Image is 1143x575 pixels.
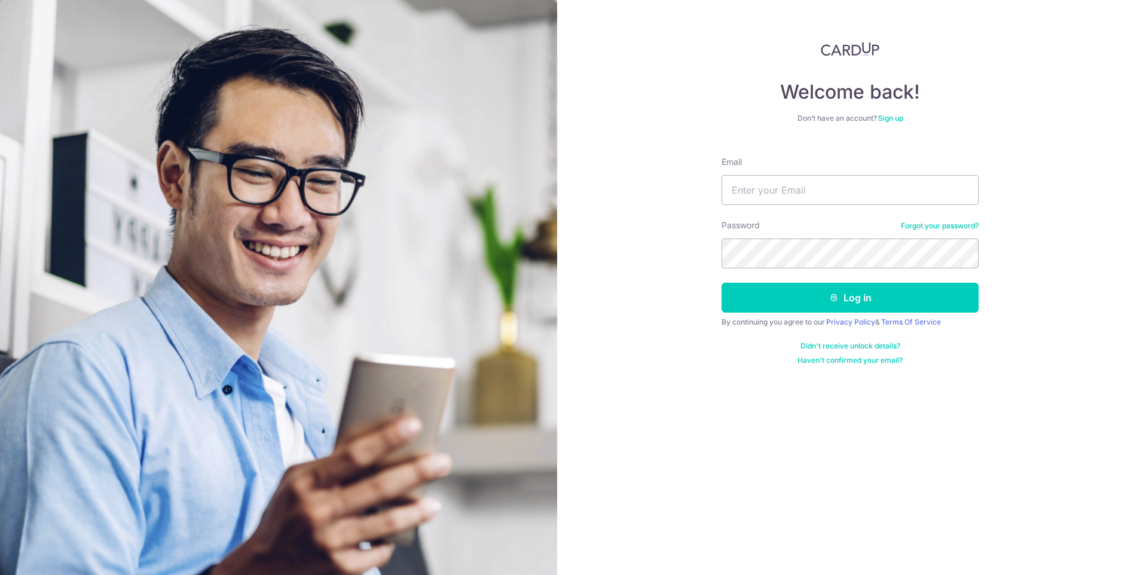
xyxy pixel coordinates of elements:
[722,219,760,231] label: Password
[901,221,979,231] a: Forgot your password?
[722,156,742,168] label: Email
[881,317,941,326] a: Terms Of Service
[722,175,979,205] input: Enter your Email
[878,114,903,123] a: Sign up
[722,317,979,327] div: By continuing you agree to our &
[722,80,979,104] h4: Welcome back!
[722,114,979,123] div: Don’t have an account?
[722,283,979,313] button: Log in
[800,341,900,351] a: Didn't receive unlock details?
[821,42,879,56] img: CardUp Logo
[797,356,903,365] a: Haven't confirmed your email?
[826,317,875,326] a: Privacy Policy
